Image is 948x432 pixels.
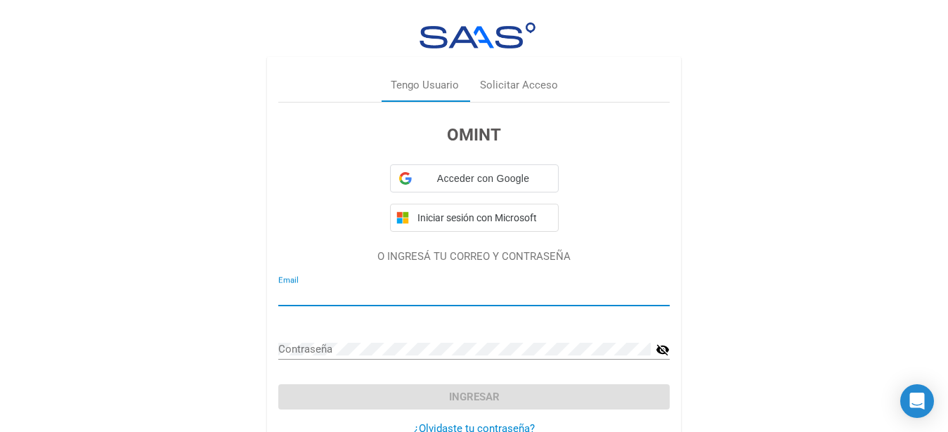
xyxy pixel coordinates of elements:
div: Open Intercom Messenger [900,384,934,418]
span: Ingresar [449,391,500,403]
span: Acceder con Google [417,171,550,186]
h3: OMINT [278,122,670,148]
button: Iniciar sesión con Microsoft [390,204,559,232]
p: O INGRESÁ TU CORREO Y CONTRASEÑA [278,249,670,265]
div: Acceder con Google [390,164,559,192]
mat-icon: visibility_off [656,341,670,358]
div: Tengo Usuario [391,77,459,93]
div: Solicitar Acceso [480,77,558,93]
button: Ingresar [278,384,670,410]
span: Iniciar sesión con Microsoft [415,212,552,223]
